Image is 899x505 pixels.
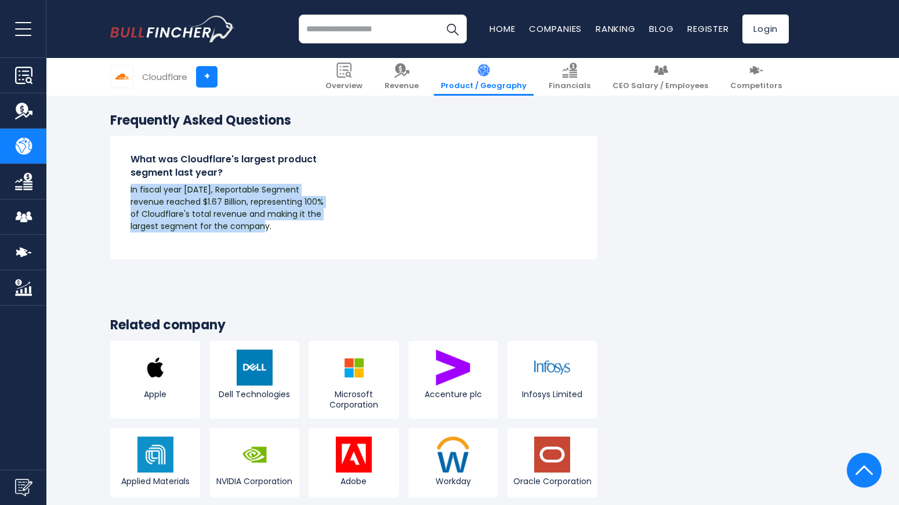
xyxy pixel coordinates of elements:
a: Accenture plc [408,341,498,419]
img: MSFT logo [336,350,372,386]
span: Workday [411,476,495,486]
a: Product / Geography [434,58,534,96]
img: WDAY logo [435,437,471,473]
span: CEO Salary / Employees [612,81,708,91]
span: Accenture plc [411,389,495,399]
img: NET logo [111,66,133,88]
span: Applied Materials [113,476,197,486]
a: Workday [408,428,498,497]
span: Apple [113,389,197,399]
a: Adobe [309,428,398,497]
a: + [196,66,217,88]
a: NVIDIA Corporation [209,428,299,497]
h4: What was Cloudflare's largest product segment last year? [130,153,333,179]
a: Blog [649,23,673,35]
a: Competitors [723,58,789,96]
p: In fiscal year [DATE], Reportable Segment revenue reached $1.67 Billion, representing 100% of Clo... [130,184,333,232]
img: NVDA logo [237,437,273,473]
span: Dell Technologies [212,389,296,399]
a: Infosys Limited [507,341,597,419]
a: Dell Technologies [209,341,299,419]
img: AMAT logo [137,437,173,473]
a: Overview [318,58,369,96]
span: NVIDIA Corporation [212,476,296,486]
span: Financials [549,81,590,91]
span: Overview [325,81,362,91]
h3: Related company [110,317,597,334]
img: INFY logo [534,350,570,386]
span: Microsoft Corporation [311,389,396,410]
h3: Frequently Asked Questions [110,112,597,129]
a: Oracle Corporation [507,428,597,497]
a: Home [490,23,515,35]
img: ORCL logo [534,437,570,473]
img: ADBE logo [336,437,372,473]
span: Competitors [730,81,782,91]
a: Companies [529,23,582,35]
a: Go to homepage [110,16,235,42]
a: Ranking [596,23,635,35]
a: CEO Salary / Employees [606,58,715,96]
button: Search [438,14,467,43]
img: ACN logo [435,350,471,386]
div: Cloudflare [142,70,187,83]
span: Oracle Corporation [510,476,594,486]
span: Product / Geography [441,81,527,91]
span: Revenue [385,81,419,91]
a: Apple [110,341,200,419]
img: bullfincher logo [110,16,235,42]
img: DELL logo [237,350,273,386]
img: AAPL logo [137,350,173,386]
a: Financials [542,58,597,96]
a: Revenue [378,58,426,96]
a: Applied Materials [110,428,200,497]
span: Adobe [311,476,396,486]
a: Microsoft Corporation [309,341,398,419]
a: Login [742,14,789,43]
span: Infosys Limited [510,389,594,399]
a: Register [687,23,728,35]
